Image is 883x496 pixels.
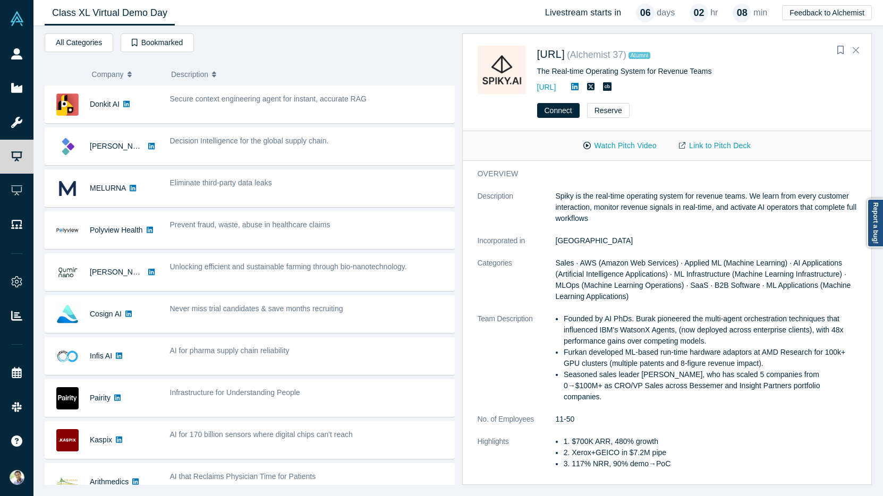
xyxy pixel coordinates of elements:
[171,63,208,85] span: Description
[170,262,407,271] span: Unlocking efficient and sustainable farming through bio-nanotechnology.
[170,472,316,481] span: AI that Reclaims Physician Time for Patients
[92,63,160,85] button: Company
[90,184,126,192] a: MELURNA
[56,177,79,200] img: MELURNA's Logo
[170,346,290,355] span: AI for pharma supply chain reliability
[782,5,872,20] button: Feedback to Alchemist
[867,199,883,247] a: Report a bug!
[848,42,864,59] button: Close
[90,435,112,444] a: Kaspix
[636,4,655,22] div: 06
[170,178,272,187] span: Eliminate third-party data leaks
[45,33,113,52] button: All Categories
[572,458,856,469] li: 117% NRR, 90% demo→PoC
[478,414,556,436] dt: No. of Employees
[733,4,751,22] div: 08
[90,226,143,234] a: Polyview Health
[537,83,556,91] a: [URL]
[572,447,856,458] li: Xerox+GEICO in $7.2M pipe
[56,261,79,284] img: Qumir Nano's Logo
[478,258,556,313] dt: Categories
[56,219,79,242] img: Polyview Health's Logo
[567,49,626,60] small: ( Alchemist 37 )
[657,6,675,19] p: days
[587,103,630,118] button: Reserve
[690,4,708,22] div: 02
[572,436,856,447] li: $700K ARR, 480% growth
[90,142,151,150] a: [PERSON_NAME]
[556,414,857,425] dd: 11-50
[564,347,856,369] li: Furkan developed ML-based run-time hardware adaptors at AMD Research for 100k+ GPU clusters (mult...
[56,471,79,493] img: Arithmedics's Logo
[478,313,556,414] dt: Team Description
[90,394,111,402] a: Pairity
[56,345,79,367] img: Infis AI's Logo
[170,430,353,439] span: AI for 170 billion sensors where digital chips can't reach
[90,477,129,486] a: Arithmedics
[90,268,151,276] a: [PERSON_NAME]
[833,43,848,58] button: Bookmark
[478,168,842,179] h3: overview
[710,6,718,19] p: hr
[556,191,857,224] p: Spiky is the real-time operating system for revenue teams. We learn from every customer interacti...
[537,66,857,77] div: The Real-time Operating System for Revenue Teams
[56,429,79,451] img: Kaspix's Logo
[90,352,112,360] a: Infis AI
[45,1,175,25] a: Class XL Virtual Demo Day
[478,436,556,481] dt: Highlights
[572,136,668,155] button: Watch Pitch Video
[170,95,367,103] span: Secure context engineering agent for instant, accurate RAG
[564,313,856,347] li: Founded by AI PhDs. Burak pioneered the multi-agent orchestration techniques that influenced IBM'...
[56,93,79,116] img: Donkit AI's Logo
[753,6,767,19] p: min
[170,136,329,145] span: Decision Intelligence for the global supply chain.
[90,310,122,318] a: Cosign AI
[478,235,556,258] dt: Incorporated in
[629,52,650,59] span: Alumni
[564,369,856,403] li: Seasoned sales leader [PERSON_NAME], who has scaled 5 companies from 0→$100M+ as CRO/VP Sales acr...
[478,191,556,235] dt: Description
[56,387,79,409] img: Pairity's Logo
[56,135,79,158] img: Kimaru AI's Logo
[10,11,24,26] img: Alchemist Vault Logo
[545,7,622,18] h4: Livestream starts in
[121,33,194,52] button: Bookmarked
[90,100,120,108] a: Donkit AI
[556,235,857,246] dd: [GEOGRAPHIC_DATA]
[170,304,343,313] span: Never miss trial candidates & save months recruiting
[170,220,330,229] span: Prevent fraud, waste, abuse in healthcare claims
[478,46,526,94] img: Spiky.ai's Logo
[537,48,565,60] a: [URL]
[10,470,24,485] img: Ravi Belani's Account
[92,63,124,85] span: Company
[556,259,851,301] span: Sales · AWS (Amazon Web Services) · Applied ML (Machine Learning) · AI Applications (Artificial I...
[171,63,447,85] button: Description
[56,303,79,326] img: Cosign AI's Logo
[668,136,762,155] a: Link to Pitch Deck
[537,103,580,118] button: Connect
[170,388,300,397] span: Infrastructure for Understanding People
